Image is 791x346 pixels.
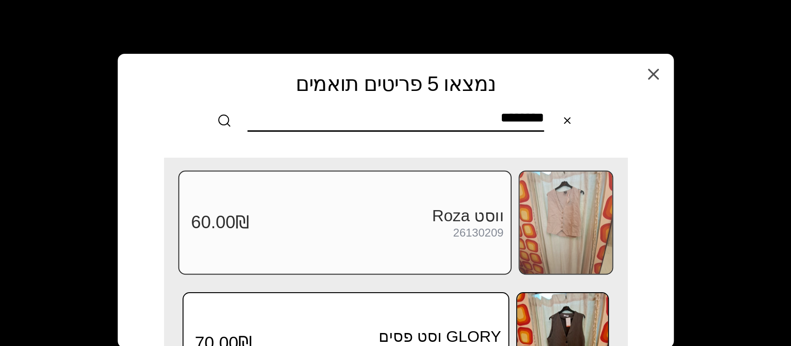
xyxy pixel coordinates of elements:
span: 60.00₪ [191,212,249,233]
h2: נמצאו 5 פריטים תואמים [138,72,653,96]
h3: GLORY וסט פסים [252,327,501,346]
button: Clear search [553,107,581,135]
div: 26130209 [453,226,503,239]
h3: ווסט Roza [249,206,503,226]
img: ווסט Roza [519,172,612,274]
